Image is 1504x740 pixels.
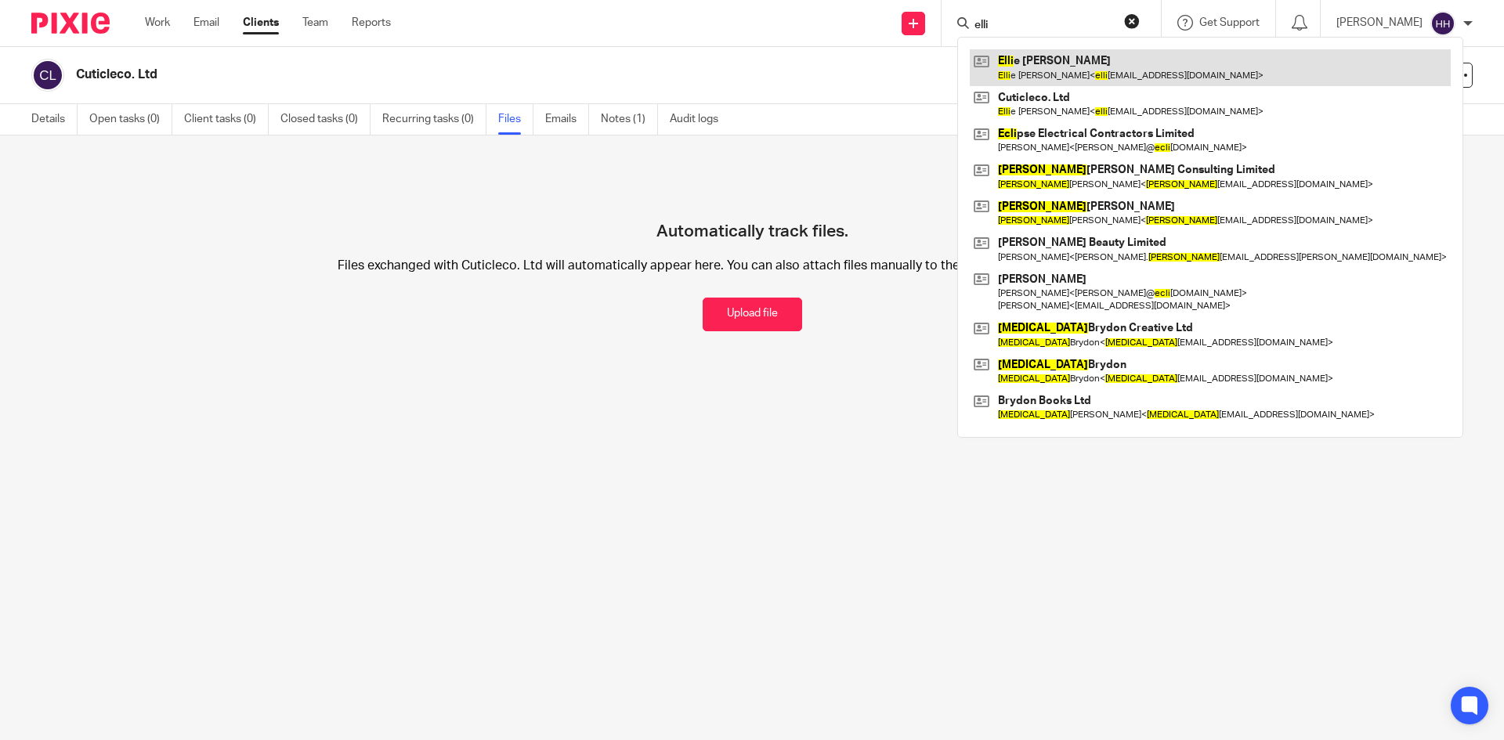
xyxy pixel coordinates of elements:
a: Audit logs [670,104,730,135]
a: Notes (1) [601,104,658,135]
span: Get Support [1199,17,1260,28]
a: Clients [243,15,279,31]
p: Files exchanged with Cuticleco. Ltd will automatically appear here. You can also attach files man... [272,258,1233,274]
p: [PERSON_NAME] [1336,15,1423,31]
img: Pixie [31,13,110,34]
a: Email [193,15,219,31]
a: Open tasks (0) [89,104,172,135]
button: Clear [1124,13,1140,29]
a: Emails [545,104,589,135]
a: Closed tasks (0) [280,104,371,135]
button: Upload file [703,298,802,331]
a: Recurring tasks (0) [382,104,486,135]
h2: Cuticleco. Ltd [76,67,1023,83]
a: Client tasks (0) [184,104,269,135]
img: svg%3E [1430,11,1455,36]
h4: Automatically track files. [656,167,848,242]
a: Details [31,104,78,135]
a: Reports [352,15,391,31]
img: svg%3E [31,59,64,92]
a: Work [145,15,170,31]
input: Search [973,19,1114,33]
a: Files [498,104,533,135]
a: Team [302,15,328,31]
